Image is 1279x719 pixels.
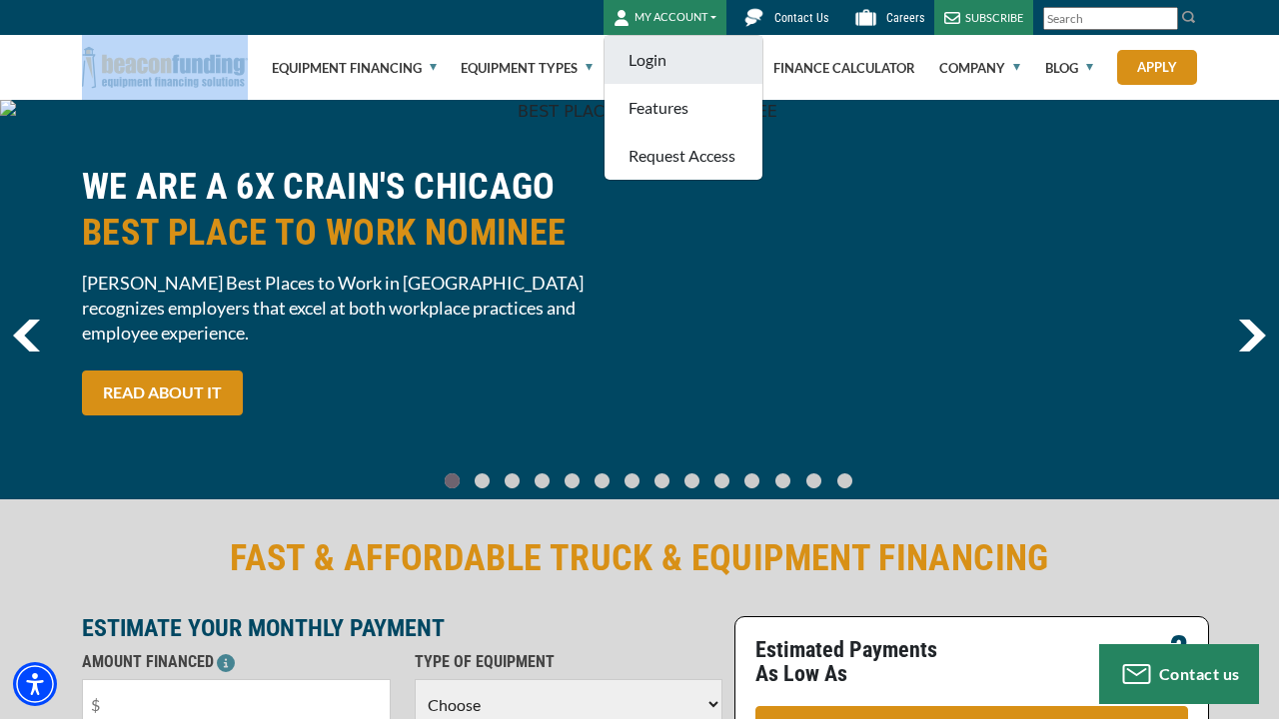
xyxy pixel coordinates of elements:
a: Apply [1117,50,1197,85]
a: Go To Slide 7 [649,472,673,489]
p: TYPE OF EQUIPMENT [415,650,723,674]
span: BEST PLACE TO WORK NOMINEE [82,210,628,256]
a: Clear search text [1157,11,1173,27]
a: Go To Slide 4 [560,472,584,489]
button: Contact us [1099,644,1259,704]
a: Go To Slide 2 [500,472,524,489]
a: Go To Slide 1 [470,472,494,489]
a: Go To Slide 11 [770,472,795,489]
a: Features [605,84,762,132]
a: Request Access [605,132,762,180]
div: Accessibility Menu [13,662,57,706]
p: Estimated Payments As Low As [755,638,960,686]
a: Company [939,36,1020,100]
a: Login - open in a new tab [605,36,762,84]
img: Right Navigator [1238,320,1266,352]
a: Go To Slide 13 [832,472,857,489]
a: Equipment Types [461,36,593,100]
h2: WE ARE A 6X CRAIN'S CHICAGO [82,164,628,256]
h2: FAST & AFFORDABLE TRUCK & EQUIPMENT FINANCING [82,535,1197,581]
a: Go To Slide 6 [620,472,643,489]
span: Careers [886,11,924,25]
p: ESTIMATE YOUR MONTHLY PAYMENT [82,616,722,640]
a: Go To Slide 12 [801,472,826,489]
a: Blog [1045,36,1093,100]
a: previous [13,320,40,352]
a: Go To Slide 8 [679,472,703,489]
a: Equipment Financing [272,36,437,100]
p: AMOUNT FINANCED [82,650,391,674]
img: Search [1181,9,1197,25]
a: Go To Slide 3 [530,472,554,489]
img: Beacon Funding Corporation logo [82,35,248,100]
input: Search [1043,7,1178,30]
a: Go To Slide 10 [739,472,764,489]
a: Finance Calculator [773,36,915,100]
span: Contact Us [774,11,828,25]
p: ? [1170,638,1188,662]
a: Go To Slide 9 [709,472,733,489]
img: Left Navigator [13,320,40,352]
a: Go To Slide 5 [590,472,614,489]
a: Go To Slide 0 [440,472,464,489]
span: Contact us [1159,664,1240,683]
a: READ ABOUT IT [82,370,243,415]
a: next [1238,320,1266,352]
span: [PERSON_NAME] Best Places to Work in [GEOGRAPHIC_DATA] recognizes employers that excel at both wo... [82,271,628,346]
